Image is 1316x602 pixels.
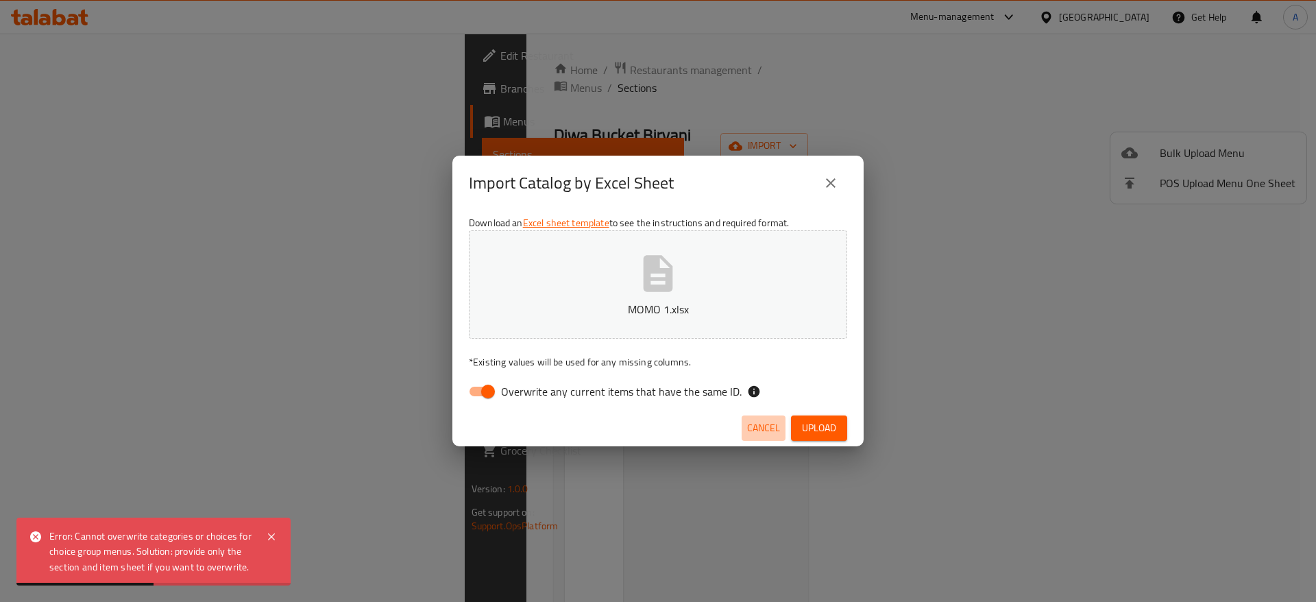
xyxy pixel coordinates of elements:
div: Error: Cannot overwrite categories or choices for choice group menus. Solution: provide only the ... [49,529,252,575]
span: Cancel [747,420,780,437]
a: Excel sheet template [523,214,609,232]
p: Existing values will be used for any missing columns. [469,355,847,369]
button: close [814,167,847,200]
p: MOMO 1.xlsx [490,301,826,317]
svg: If the overwrite option isn't selected, then the items that match an existing ID will be ignored ... [747,385,761,398]
h2: Import Catalog by Excel Sheet [469,172,674,194]
button: Cancel [742,416,785,441]
div: Download an to see the instructions and required format. [452,210,864,409]
button: MOMO 1.xlsx [469,230,847,339]
span: Overwrite any current items that have the same ID. [501,383,742,400]
span: Upload [802,420,836,437]
button: Upload [791,416,847,441]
